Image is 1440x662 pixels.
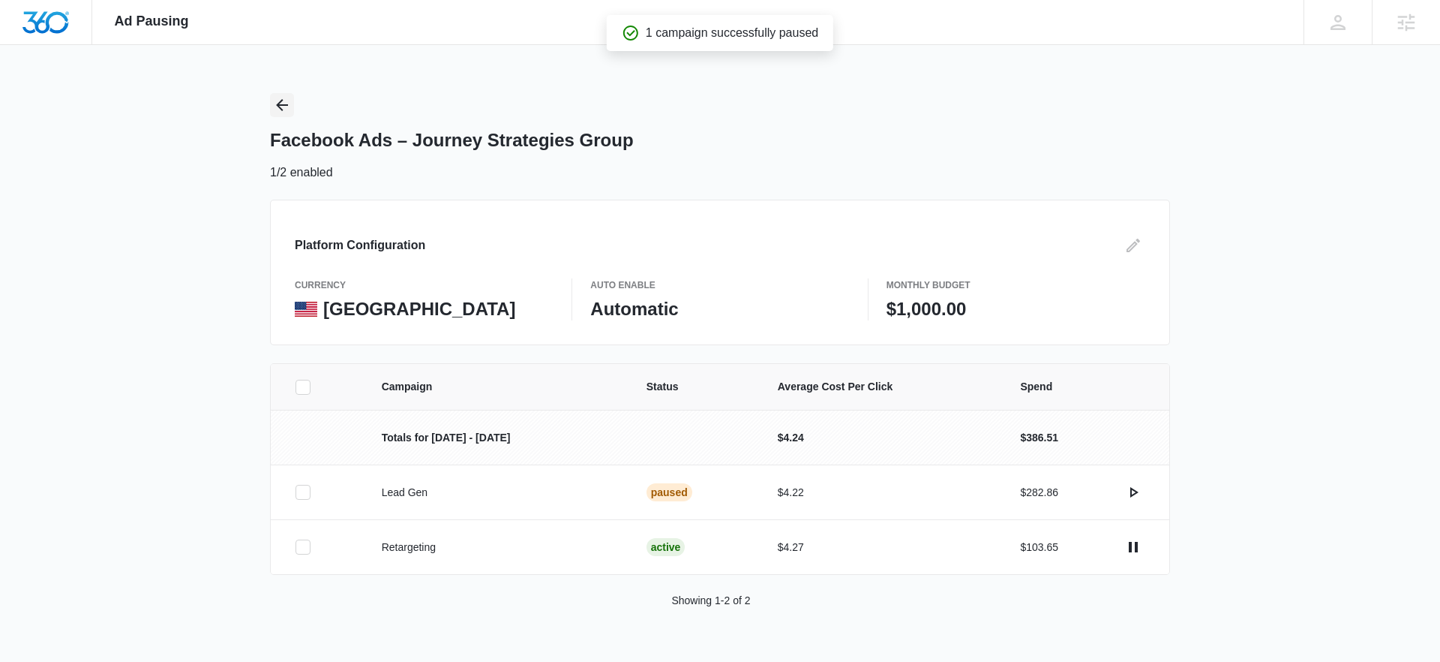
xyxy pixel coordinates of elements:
p: Totals for [DATE] - [DATE] [382,430,610,446]
p: $4.22 [778,485,985,501]
p: Retargeting [382,540,610,555]
img: website_grey.svg [24,39,36,51]
span: Ad Pausing [115,14,189,29]
div: Active [646,538,685,556]
p: $4.27 [778,540,985,555]
p: Showing 1-2 of 2 [671,593,750,609]
p: Automatic [590,298,849,320]
span: Average Cost Per Click [778,379,985,395]
span: Campaign [382,379,610,395]
p: [GEOGRAPHIC_DATA] [323,298,515,320]
div: v 4.0.25 [42,24,73,36]
h3: Platform Configuration [295,236,425,254]
div: Domain Overview [57,89,134,98]
img: logo_orange.svg [24,24,36,36]
p: Monthly Budget [886,278,1145,292]
button: actions.pause [1121,535,1145,559]
button: Back [270,93,294,117]
p: $4.24 [778,430,985,446]
h1: Facebook Ads – Journey Strategies Group [270,129,634,152]
span: Spend [1020,379,1145,395]
p: $103.65 [1020,540,1058,555]
p: $282.86 [1020,485,1058,501]
p: $1,000.00 [886,298,1145,320]
p: Auto Enable [590,278,849,292]
button: Edit [1121,233,1145,257]
div: Domain: [DOMAIN_NAME] [39,39,165,51]
p: currency [295,278,553,292]
p: $386.51 [1020,430,1058,446]
p: Lead Gen [382,485,610,501]
div: Keywords by Traffic [166,89,253,98]
p: 1/2 enabled [270,164,333,182]
button: actions.activate [1121,480,1145,504]
img: United States [295,302,317,317]
div: Paused [646,483,692,501]
img: tab_domain_overview_orange.svg [40,87,52,99]
span: Status [646,379,742,395]
img: tab_keywords_by_traffic_grey.svg [149,87,161,99]
p: 1 campaign successfully paused [646,24,818,42]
